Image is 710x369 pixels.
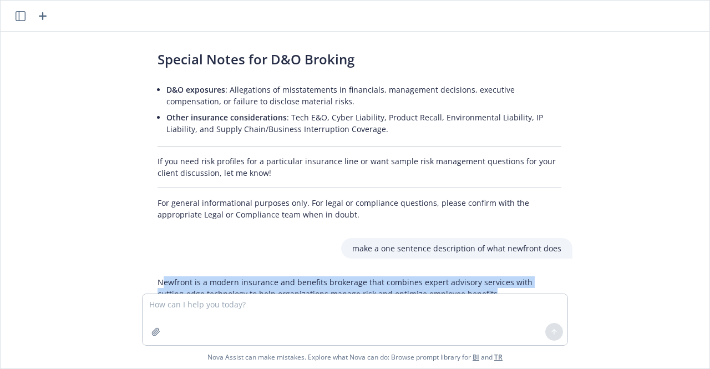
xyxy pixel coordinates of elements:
[158,276,561,300] p: Newfront is a modern insurance and benefits brokerage that combines expert advisory services with...
[158,50,561,69] h3: Special Notes for D&O Broking
[166,109,561,137] li: : Tech E&O, Cyber Liability, Product Recall, Environmental Liability, IP Liability, and Supply Ch...
[158,155,561,179] p: If you need risk profiles for a particular insurance line or want sample risk management question...
[166,112,287,123] span: Other insurance considerations
[166,84,225,95] span: D&O exposures
[166,82,561,109] li: : Allegations of misstatements in financials, management decisions, executive compensation, or fa...
[473,352,479,362] a: BI
[158,197,561,220] p: For general informational purposes only. For legal or compliance questions, please confirm with t...
[207,346,503,368] span: Nova Assist can make mistakes. Explore what Nova can do: Browse prompt library for and
[494,352,503,362] a: TR
[352,242,561,254] p: make a one sentence description of what newfront does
